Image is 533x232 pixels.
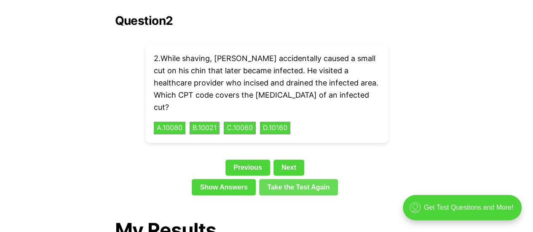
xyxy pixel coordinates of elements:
a: Next [273,160,304,176]
h2: Question 2 [115,14,418,27]
button: A.10080 [154,122,185,134]
a: Take the Test Again [259,179,338,195]
p: 2 . While shaving, [PERSON_NAME] accidentally caused a small cut on his chin that later became in... [154,53,380,113]
button: C.10060 [224,122,256,134]
button: D.10160 [260,122,290,134]
iframe: portal-trigger [396,191,533,232]
a: Show Answers [192,179,256,195]
a: Previous [225,160,270,176]
button: B.10021 [190,122,220,134]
